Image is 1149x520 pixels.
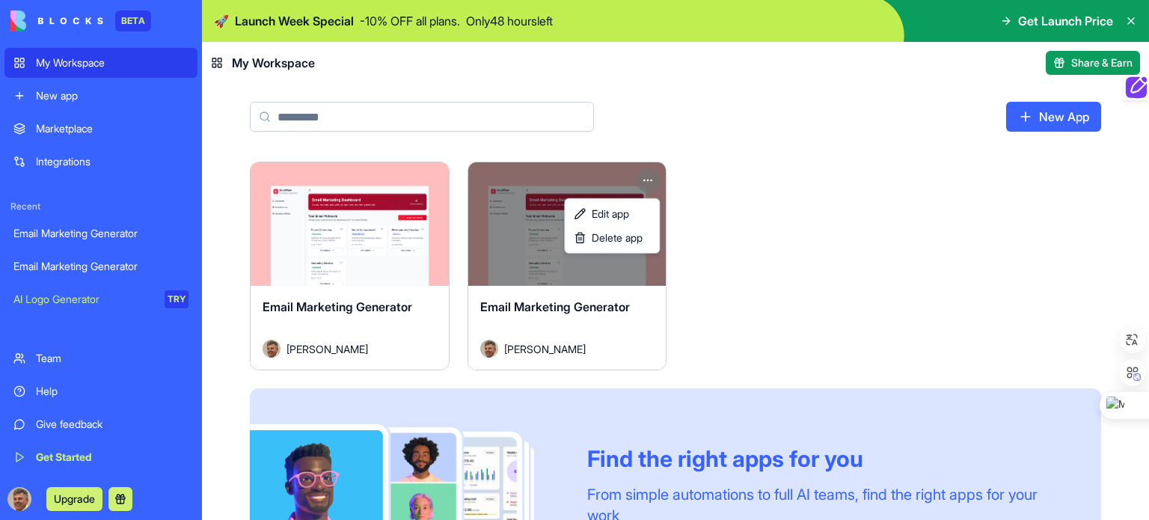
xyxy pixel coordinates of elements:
[13,292,154,307] div: AI Logo Generator
[4,201,197,212] span: Recent
[592,230,643,245] span: Delete app
[165,290,189,308] div: TRY
[13,226,189,241] div: Email Marketing Generator
[13,259,189,274] div: Email Marketing Generator
[592,207,629,221] span: Edit app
